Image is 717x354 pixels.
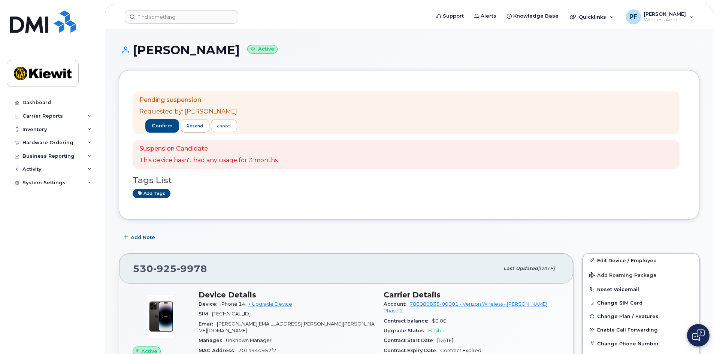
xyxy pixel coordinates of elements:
span: MAC Address [199,348,238,353]
span: [DATE] [538,266,555,271]
a: 786080835-00001 - Verizon Wireless - [PERSON_NAME] Phase 2 [384,301,547,314]
span: SIM [199,311,212,317]
span: [DATE] [437,338,453,343]
span: Account [384,301,409,307]
span: Unknown Manager [226,338,272,343]
span: Contract balance [384,318,432,324]
button: Change Plan / Features [583,309,699,323]
span: [TECHNICAL_ID] [212,311,251,317]
span: 530 [133,263,207,274]
img: Open chat [692,329,705,341]
a: + Upgrade Device [248,301,292,307]
span: Eligible [428,328,446,333]
span: Upgrade Status [384,328,428,333]
button: Add Note [119,231,161,244]
button: Enable Call Forwarding [583,323,699,336]
button: Reset Voicemail [583,282,699,296]
span: resend [187,123,203,129]
p: This device hasn't had any usage for 3 months [139,156,278,165]
button: Change SIM Card [583,296,699,309]
span: [PERSON_NAME][EMAIL_ADDRESS][PERSON_NAME][PERSON_NAME][DOMAIN_NAME] [199,321,375,333]
a: Add tags [133,189,170,198]
span: Manager [199,338,226,343]
h3: Carrier Details [384,290,560,299]
span: Contract Expired [440,348,481,353]
span: Change Plan / Features [597,314,659,319]
span: iPhone 14 [220,301,245,307]
h1: [PERSON_NAME] [119,43,699,57]
span: Add Note [131,234,155,241]
span: 201a94d952f2 [238,348,276,353]
p: Suspension Candidate [139,145,278,153]
span: Email [199,321,217,327]
a: cancel [211,119,237,132]
h3: Tags List [133,176,686,185]
img: image20231002-3703462-njx0qo.jpeg [139,294,184,339]
span: Enable Call Forwarding [597,327,658,333]
div: cancel [217,122,231,129]
small: Active [247,45,278,54]
span: 9978 [177,263,207,274]
span: 925 [153,263,177,274]
p: Pending suspension [139,96,237,105]
a: Edit Device / Employee [583,254,699,267]
span: Device [199,301,220,307]
span: Contract Expiry Date [384,348,440,353]
h3: Device Details [199,290,375,299]
span: $0.00 [432,318,447,324]
span: Add Roaming Package [589,272,657,279]
p: Requested by: [PERSON_NAME] [139,108,237,116]
button: Change Phone Number [583,337,699,350]
span: Last updated [503,266,538,271]
button: Add Roaming Package [583,267,699,282]
button: resend [181,119,210,133]
button: confirm [145,119,179,133]
span: confirm [152,122,173,129]
span: Contract Start Date [384,338,437,343]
